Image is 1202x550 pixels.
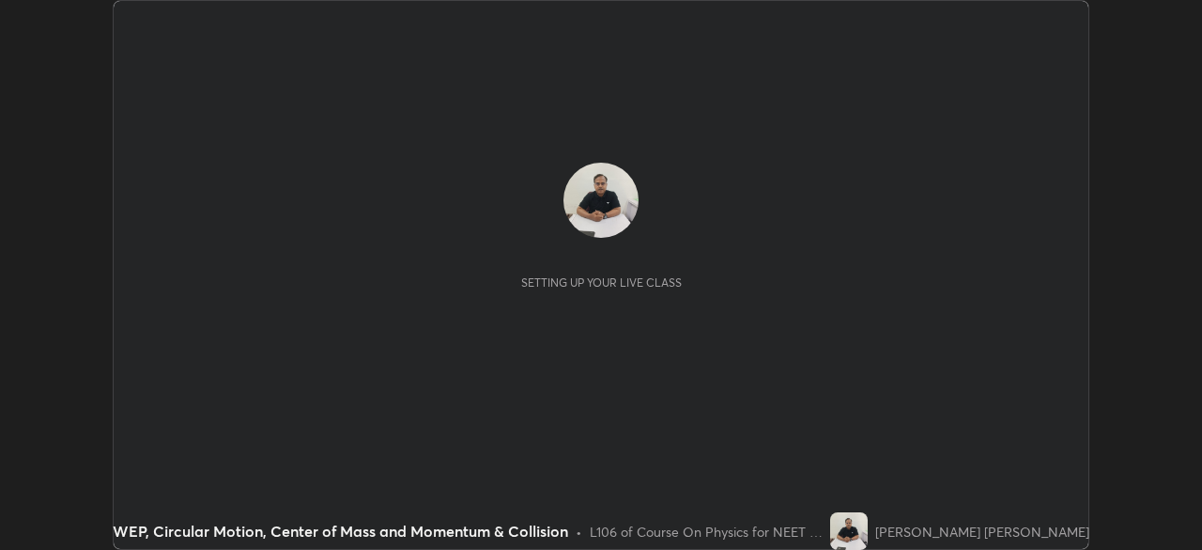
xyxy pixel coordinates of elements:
[563,163,639,238] img: 41e7887b532e4321b7028f2b9b7873d0.jpg
[830,512,868,550] img: 41e7887b532e4321b7028f2b9b7873d0.jpg
[590,522,823,542] div: L106 of Course On Physics for NEET Growth 1 2027
[113,520,568,542] div: WEP, Circular Motion, Center of Mass and Momentum & Collision
[576,522,582,542] div: •
[521,275,682,290] div: Setting up your live class
[875,522,1089,542] div: [PERSON_NAME] [PERSON_NAME]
